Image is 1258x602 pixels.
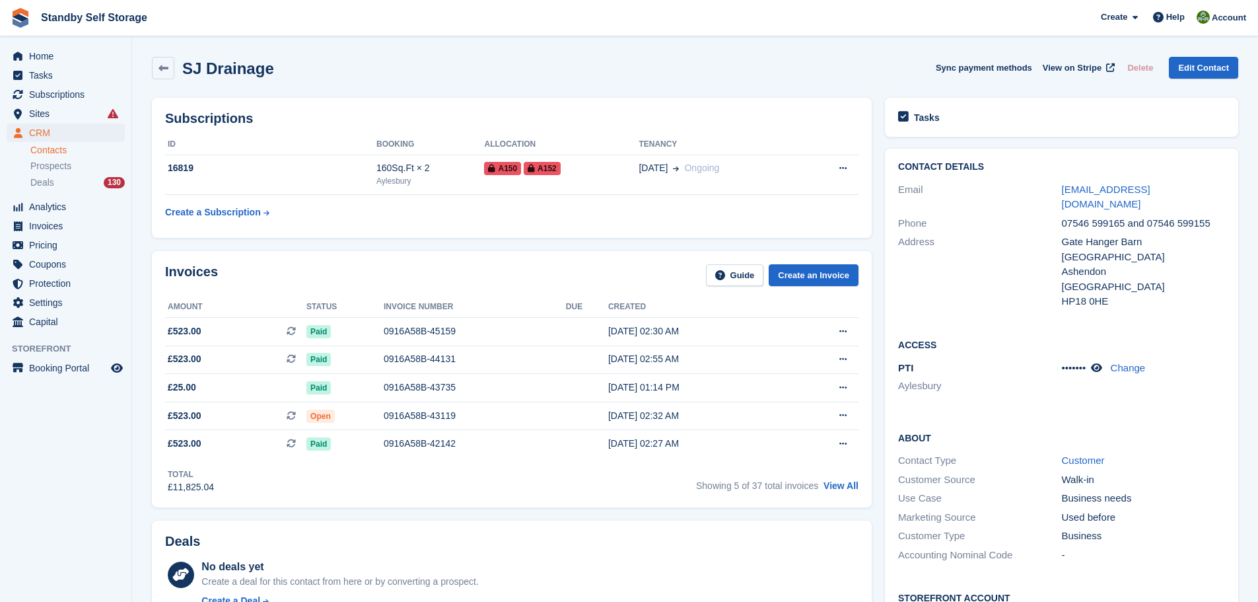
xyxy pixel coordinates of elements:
span: Paid [306,381,331,395]
button: Sync payment methods [936,57,1032,79]
div: Create a Subscription [165,206,261,219]
span: Open [306,410,335,423]
h2: Deals [165,534,200,549]
div: 07546 599165 and 07546 599155 [1062,216,1225,231]
div: 0916A58B-42142 [384,437,566,451]
span: £523.00 [168,437,201,451]
h2: Access [898,338,1225,351]
span: A152 [524,162,561,175]
span: A150 [484,162,521,175]
img: Steve Hambridge [1197,11,1210,24]
span: Create [1101,11,1127,24]
div: [GEOGRAPHIC_DATA] [1062,250,1225,265]
a: menu [7,66,125,85]
li: Aylesbury [898,379,1061,394]
a: menu [7,236,125,254]
a: menu [7,47,125,65]
a: Preview store [109,360,125,376]
div: Customer Type [898,529,1061,544]
a: menu [7,293,125,312]
span: CRM [29,124,108,142]
span: £523.00 [168,409,201,423]
th: Amount [165,297,306,318]
span: Paid [306,437,331,451]
a: menu [7,274,125,293]
a: View All [823,480,858,491]
span: Storefront [12,342,131,356]
button: Delete [1122,57,1158,79]
i: Smart entry sync failures have occurred [108,108,118,119]
div: 130 [104,177,125,188]
a: Edit Contact [1169,57,1238,79]
div: [DATE] 02:55 AM [608,352,788,366]
div: 16819 [165,161,376,175]
span: Ongoing [684,163,719,173]
div: Create a deal for this contact from here or by converting a prospect. [201,575,478,589]
div: Business [1062,529,1225,544]
span: £523.00 [168,352,201,366]
a: Deals 130 [30,176,125,190]
span: Showing 5 of 37 total invoices [696,480,818,491]
div: Marketing Source [898,510,1061,525]
div: Address [898,235,1061,309]
div: Used before [1062,510,1225,525]
a: menu [7,359,125,377]
a: menu [7,217,125,235]
th: Allocation [484,134,639,155]
span: Paid [306,353,331,366]
span: Sites [29,104,108,123]
div: [DATE] 02:30 AM [608,324,788,338]
a: Prospects [30,159,125,173]
a: [EMAIL_ADDRESS][DOMAIN_NAME] [1062,184,1150,210]
th: Invoice number [384,297,566,318]
div: 160Sq.Ft × 2 [376,161,484,175]
h2: Invoices [165,264,218,286]
div: Contact Type [898,453,1061,469]
a: Change [1111,362,1146,373]
div: 0916A58B-45159 [384,324,566,338]
span: Coupons [29,255,108,274]
div: Phone [898,216,1061,231]
h2: Tasks [914,112,940,124]
a: menu [7,124,125,142]
th: Booking [376,134,484,155]
span: [DATE] [639,161,668,175]
a: Guide [706,264,764,286]
span: Subscriptions [29,85,108,104]
div: - [1062,548,1225,563]
th: Created [608,297,788,318]
span: Account [1212,11,1246,24]
a: menu [7,255,125,274]
h2: SJ Drainage [182,59,274,77]
img: stora-icon-8386f47178a22dfd0bd8f6a31ec36ba5ce8667c1dd55bd0f319d3a0aa187defe.svg [11,8,30,28]
a: menu [7,198,125,216]
span: Invoices [29,217,108,235]
a: Create a Subscription [165,200,269,225]
span: Help [1166,11,1185,24]
div: Use Case [898,491,1061,506]
a: View on Stripe [1037,57,1117,79]
a: Create an Invoice [769,264,858,286]
div: Aylesbury [376,175,484,187]
a: Customer [1062,455,1105,466]
span: ••••••• [1062,362,1086,373]
a: menu [7,104,125,123]
span: View on Stripe [1043,61,1101,75]
a: menu [7,85,125,104]
span: Analytics [29,198,108,216]
div: [DATE] 01:14 PM [608,381,788,395]
span: £523.00 [168,324,201,338]
span: Home [29,47,108,65]
th: Due [566,297,608,318]
div: 0916A58B-44131 [384,352,566,366]
div: 0916A58B-43119 [384,409,566,423]
div: Total [168,469,214,480]
div: Business needs [1062,491,1225,506]
span: PTI [898,362,913,373]
div: [GEOGRAPHIC_DATA] [1062,280,1225,295]
div: Gate Hanger Barn [1062,235,1225,250]
span: £25.00 [168,381,196,395]
span: Pricing [29,236,108,254]
span: Tasks [29,66,108,85]
div: No deals yet [201,559,478,575]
